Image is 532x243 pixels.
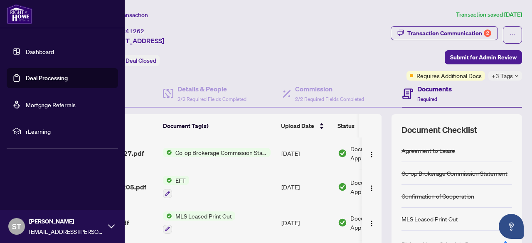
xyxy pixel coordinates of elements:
div: MLS Leased Print Out [401,214,458,223]
a: Mortgage Referrals [26,101,76,108]
span: Submit for Admin Review [450,51,517,64]
span: MLS Leased Print Out [172,211,235,221]
span: Upload Date [281,121,314,130]
a: Deal Processing [26,74,68,82]
span: Document Checklist [401,124,477,136]
img: logo [7,4,32,24]
span: [STREET_ADDRESS] [103,36,164,46]
img: Status Icon [163,176,172,185]
button: Submit for Admin Review [445,50,522,64]
button: Logo [365,147,378,160]
div: Agreement to Lease [401,146,455,155]
h4: Details & People [177,84,246,94]
span: Document Approved [350,214,402,232]
td: [DATE] [278,137,335,169]
img: Document Status [338,218,347,227]
img: Status Icon [163,211,172,221]
span: 2/2 Required Fields Completed [295,96,364,102]
span: ST [12,221,21,232]
button: Open asap [499,214,524,239]
button: Logo [365,216,378,229]
td: [DATE] [278,169,335,205]
a: Dashboard [26,48,54,55]
div: 2 [484,29,491,37]
div: Transaction Communication [407,27,491,40]
span: [EMAIL_ADDRESS][PERSON_NAME][DOMAIN_NAME] [29,227,104,236]
span: +3 Tags [492,71,513,81]
span: EFT [172,176,189,185]
img: Logo [368,185,375,191]
article: Transaction saved [DATE] [456,10,522,20]
div: Co-op Brokerage Commission Statement [401,169,507,178]
button: Status IconCo-op Brokerage Commission Statement [163,148,271,157]
button: Logo [365,180,378,194]
span: rLearning [26,127,112,136]
span: Status [337,121,355,130]
th: Status [334,114,405,137]
div: Confirmation of Cooperation [401,191,474,201]
span: Document Approved [350,178,402,196]
span: Requires Additional Docs [416,71,482,80]
div: Status: [103,55,160,66]
span: Document Approved [350,144,402,162]
span: 41262 [126,27,144,35]
button: Transaction Communication2 [391,26,498,40]
th: Upload Date [278,114,334,137]
span: Deal Closed [126,57,156,64]
span: down [515,74,519,78]
button: Status IconMLS Leased Print Out [163,211,235,234]
th: Document Tag(s) [160,114,278,137]
span: 2/2 Required Fields Completed [177,96,246,102]
img: Status Icon [163,148,172,157]
img: Document Status [338,149,347,158]
span: ellipsis [510,32,515,38]
img: Logo [368,220,375,227]
button: Status IconEFT [163,176,189,198]
span: Required [417,96,437,102]
span: [PERSON_NAME] [29,217,104,226]
td: [DATE] [278,205,335,241]
span: View Transaction [103,11,148,19]
h4: Commission [295,84,364,94]
img: Document Status [338,182,347,191]
img: Logo [368,151,375,158]
h4: Documents [417,84,452,94]
span: Co-op Brokerage Commission Statement [172,148,271,157]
